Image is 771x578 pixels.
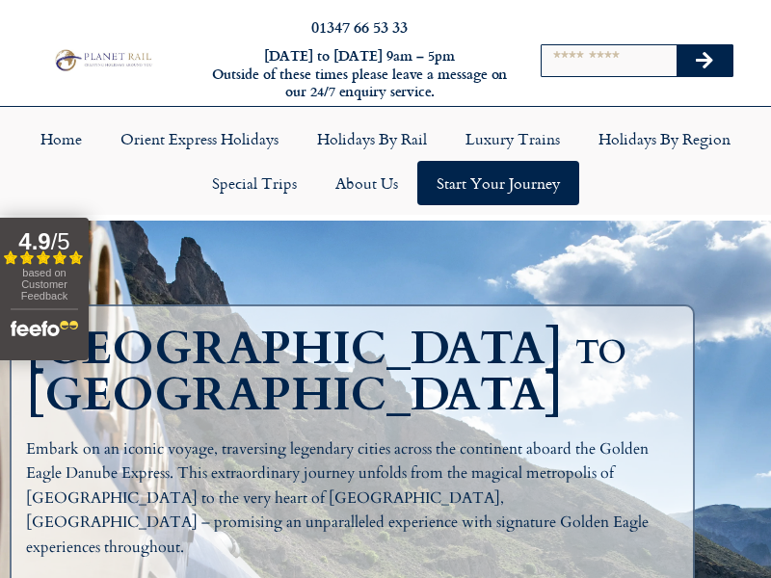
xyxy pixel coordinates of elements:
button: Search [677,45,732,76]
a: Home [21,117,101,161]
nav: Menu [10,117,761,205]
a: 01347 66 53 33 [311,15,408,38]
h6: [DATE] to [DATE] 9am – 5pm Outside of these times please leave a message on our 24/7 enquiry serv... [210,47,509,101]
a: Orient Express Holidays [101,117,298,161]
a: Start your Journey [417,161,579,205]
a: Luxury Trains [446,117,579,161]
a: Holidays by Rail [298,117,446,161]
img: Planet Rail Train Holidays Logo [51,47,154,72]
a: Special Trips [193,161,316,205]
a: About Us [316,161,417,205]
a: Holidays by Region [579,117,750,161]
p: Embark on an iconic voyage, traversing legendary cities across the continent aboard the Golden Ea... [26,437,678,561]
h1: [GEOGRAPHIC_DATA] to [GEOGRAPHIC_DATA] [26,326,688,418]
